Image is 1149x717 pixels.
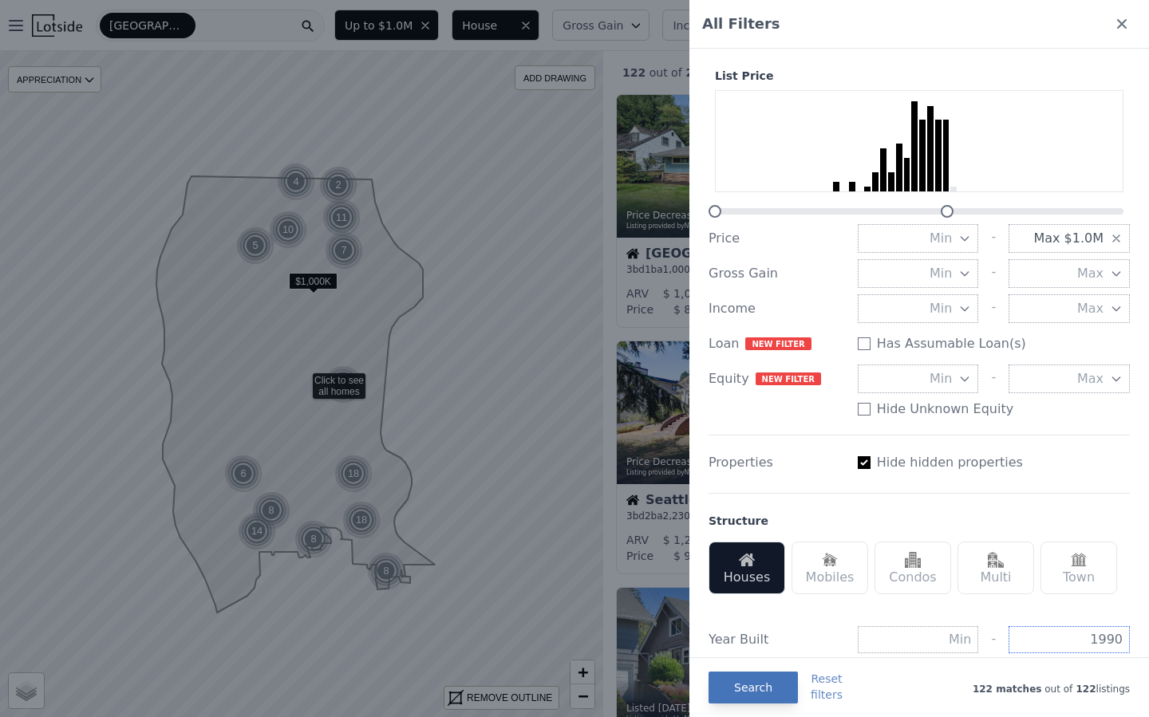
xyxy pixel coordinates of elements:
[991,364,996,393] div: -
[792,542,868,594] div: Mobiles
[1033,229,1104,248] span: Max $1.0M
[843,680,1130,695] div: out of listings
[930,264,952,283] span: Min
[858,294,979,323] button: Min
[988,552,1004,568] img: Multi
[1071,552,1087,568] img: Town
[709,630,845,649] div: Year Built
[930,369,952,388] span: Min
[811,671,843,703] button: Resetfilters
[1040,542,1117,594] div: Town
[709,264,845,283] div: Gross Gain
[702,13,780,35] span: All Filters
[877,334,1026,353] label: Has Assumable Loan(s)
[858,626,979,653] input: Min
[1077,264,1104,283] span: Max
[991,224,996,253] div: -
[973,684,1042,695] span: 122 matches
[1077,299,1104,318] span: Max
[877,453,1023,472] label: Hide hidden properties
[1009,259,1130,288] button: Max
[958,542,1034,594] div: Multi
[709,68,1130,84] div: List Price
[709,369,845,388] div: Equity
[709,453,845,472] div: Properties
[930,229,952,248] span: Min
[1077,369,1104,388] span: Max
[858,364,979,393] button: Min
[905,552,921,568] img: Condos
[756,372,821,385] span: NEW FILTER
[709,672,798,703] button: Search
[1009,224,1130,253] button: Max $1.0M
[930,299,952,318] span: Min
[739,552,755,568] img: Houses
[709,299,845,318] div: Income
[1009,364,1130,393] button: Max
[709,542,785,594] div: Houses
[1072,684,1096,695] span: 122
[877,400,1014,419] label: Hide Unknown Equity
[1009,294,1130,323] button: Max
[822,552,838,568] img: Mobiles
[709,229,845,248] div: Price
[991,626,996,653] div: -
[745,337,811,350] span: NEW FILTER
[1009,626,1130,653] input: Max
[858,259,979,288] button: Min
[991,259,996,288] div: -
[858,224,979,253] button: Min
[991,294,996,323] div: -
[875,542,951,594] div: Condos
[709,334,845,353] div: Loan
[709,513,768,529] div: Structure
